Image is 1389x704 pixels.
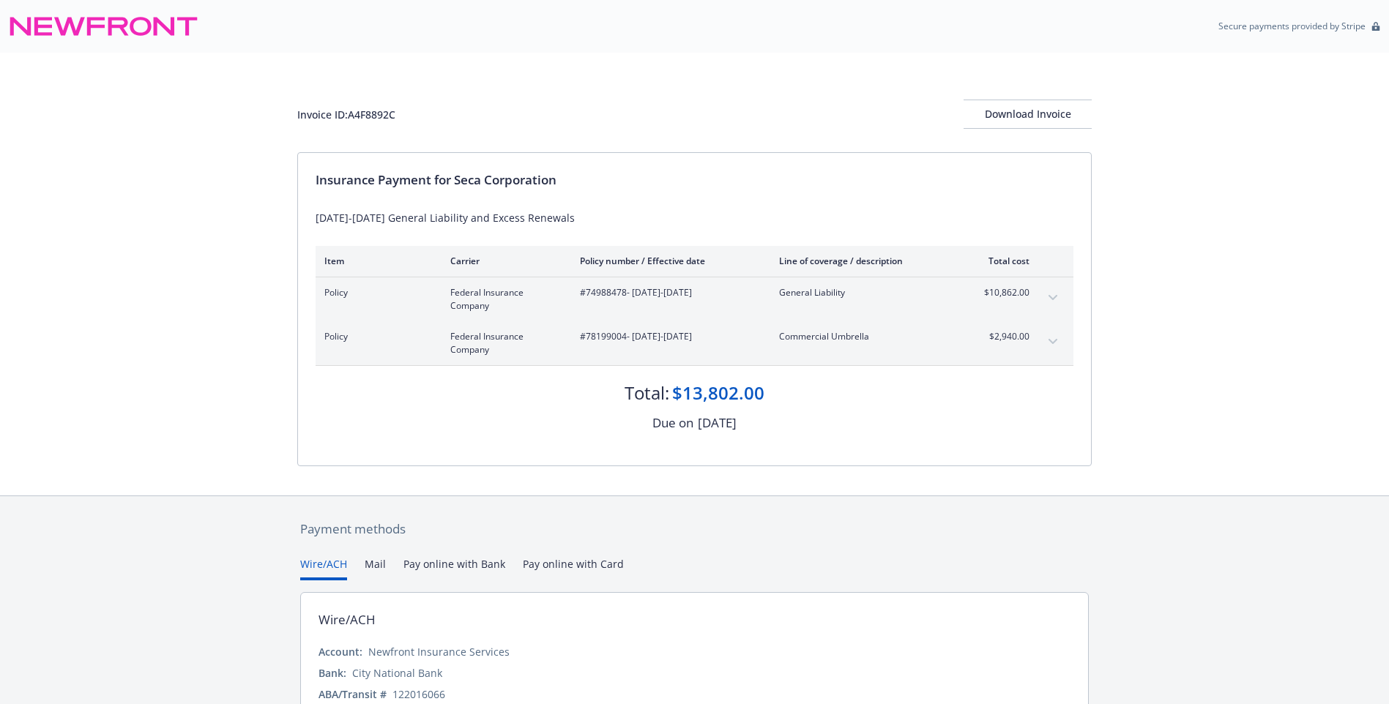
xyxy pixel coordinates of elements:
div: Bank: [319,665,346,681]
span: $10,862.00 [975,286,1029,299]
div: 122016066 [392,686,445,702]
div: $13,802.00 [672,381,764,405]
span: Commercial Umbrella [779,330,951,343]
div: [DATE] [698,413,737,432]
div: Wire/ACH [319,610,376,629]
button: Pay online with Bank [403,556,505,580]
span: Federal Insurance Company [450,330,556,356]
button: Pay online with Card [523,556,624,580]
div: City National Bank [352,665,442,681]
div: [DATE]-[DATE] General Liability and Excess Renewals [316,210,1073,225]
div: Account: [319,644,362,659]
button: Mail [365,556,386,580]
span: Policy [324,286,427,299]
span: #78199004 - [DATE]-[DATE] [580,330,756,343]
span: #74988478 - [DATE]-[DATE] [580,286,756,299]
span: General Liability [779,286,951,299]
div: PolicyFederal Insurance Company#78199004- [DATE]-[DATE]Commercial Umbrella$2,940.00expand content [316,321,1073,365]
div: ABA/Transit # [319,686,387,702]
div: Payment methods [300,520,1089,539]
div: Item [324,255,427,267]
span: Policy [324,330,427,343]
div: Insurance Payment for Seca Corporation [316,171,1073,190]
button: Download Invoice [964,100,1092,129]
div: Download Invoice [964,100,1092,128]
div: Total: [625,381,669,405]
div: Due on [652,413,693,432]
span: Federal Insurance Company [450,286,556,312]
span: $2,940.00 [975,330,1029,343]
div: Line of coverage / description [779,255,951,267]
div: Total cost [975,255,1029,267]
button: expand content [1041,330,1065,353]
button: Wire/ACH [300,556,347,580]
p: Secure payments provided by Stripe [1218,20,1366,32]
div: Policy number / Effective date [580,255,756,267]
div: Invoice ID: A4F8892C [297,107,395,122]
div: Newfront Insurance Services [368,644,510,659]
div: Carrier [450,255,556,267]
button: expand content [1041,286,1065,310]
div: PolicyFederal Insurance Company#74988478- [DATE]-[DATE]General Liability$10,862.00expand content [316,277,1073,321]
